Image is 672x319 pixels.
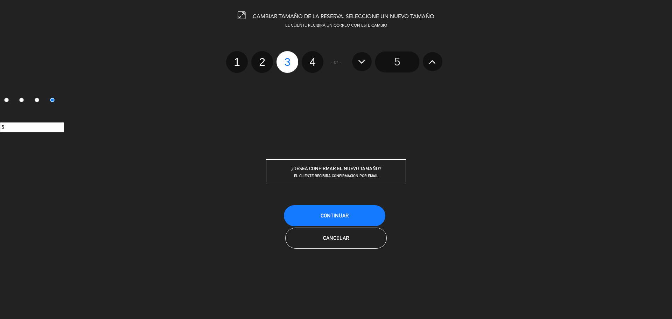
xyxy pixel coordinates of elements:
label: 4 [302,51,323,73]
span: EL CLIENTE RECIBIRÁ CONFIRMACIÓN POR EMAIL [294,173,378,178]
label: 1 [226,51,248,73]
label: 2 [15,95,31,107]
span: - or - [331,58,341,66]
label: 3 [31,95,46,107]
span: CAMBIAR TAMAÑO DE LA RESERVA. SELECCIONE UN NUEVO TAMAÑO [253,14,434,20]
label: 4 [46,95,61,107]
span: EL CLIENTE RECIBIRÁ UN CORREO CON ESTE CAMBIO [285,24,387,28]
span: ¿DESEA CONFIRMAR EL NUEVO TAMAÑO? [291,166,381,171]
label: 2 [251,51,273,73]
span: Cancelar [323,235,349,241]
span: Continuar [321,213,349,219]
label: 3 [276,51,298,73]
